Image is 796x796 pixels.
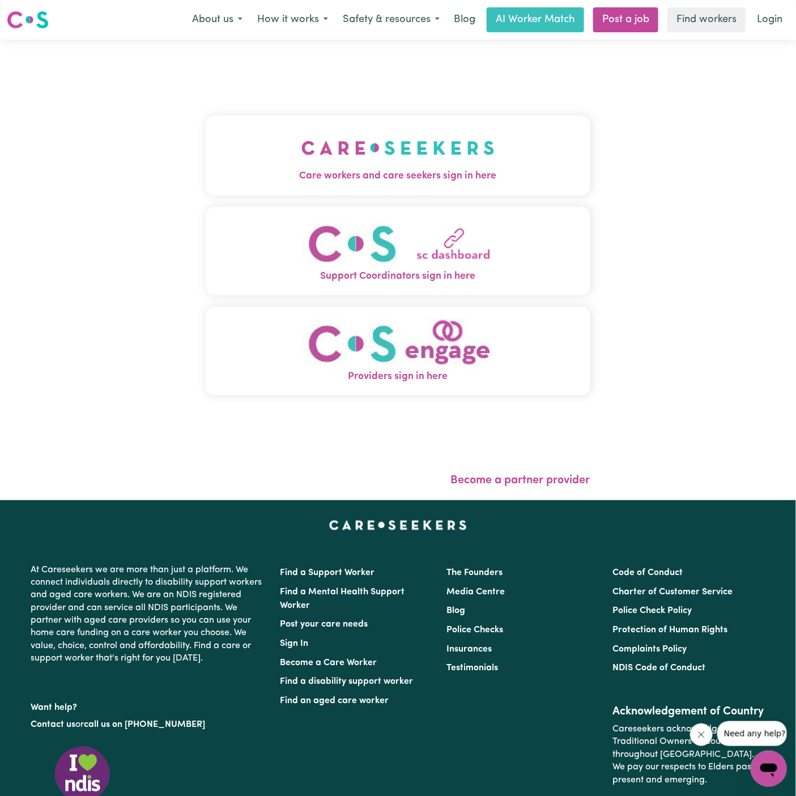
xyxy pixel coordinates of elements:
[612,663,705,672] a: NDIS Code of Conduct
[446,625,503,635] a: Police Checks
[31,720,76,729] a: Contact us
[280,620,368,629] a: Post your care needs
[446,645,492,654] a: Insurances
[750,7,789,32] a: Login
[206,169,590,184] span: Care workers and care seekers sign in here
[84,720,206,729] a: call us on [PHONE_NUMBER]
[206,269,590,284] span: Support Coordinators sign in here
[612,705,765,718] h2: Acknowledgement of Country
[612,625,727,635] a: Protection of Human Rights
[612,718,765,791] p: Careseekers acknowledges the Traditional Owners of Country throughout [GEOGRAPHIC_DATA]. We pay o...
[206,207,590,296] button: Support Coordinators sign in here
[751,751,787,787] iframe: Button to launch messaging window
[280,696,389,705] a: Find an aged care worker
[31,714,267,735] p: or
[446,568,503,577] a: The Founders
[329,521,467,530] a: Careseekers home page
[667,7,746,32] a: Find workers
[717,721,787,746] iframe: Message from company
[451,475,590,486] a: Become a partner provider
[185,8,250,32] button: About us
[280,677,414,686] a: Find a disability support worker
[487,7,584,32] a: AI Worker Match
[335,8,447,32] button: Safety & resources
[250,8,335,32] button: How it works
[446,606,465,615] a: Blog
[612,588,733,597] a: Charter of Customer Service
[612,606,692,615] a: Police Check Policy
[280,639,309,648] a: Sign In
[206,307,590,395] button: Providers sign in here
[31,697,267,714] p: Want help?
[612,568,683,577] a: Code of Conduct
[690,723,713,746] iframe: Close message
[280,658,377,667] a: Become a Care Worker
[446,663,498,672] a: Testimonials
[612,645,687,654] a: Complaints Policy
[446,588,505,597] a: Media Centre
[280,568,375,577] a: Find a Support Worker
[7,7,49,33] a: Careseekers logo
[7,10,49,30] img: Careseekers logo
[280,588,405,610] a: Find a Mental Health Support Worker
[206,369,590,384] span: Providers sign in here
[206,116,590,195] button: Care workers and care seekers sign in here
[447,7,482,32] a: Blog
[31,559,267,670] p: At Careseekers we are more than just a platform. We connect individuals directly to disability su...
[593,7,658,32] a: Post a job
